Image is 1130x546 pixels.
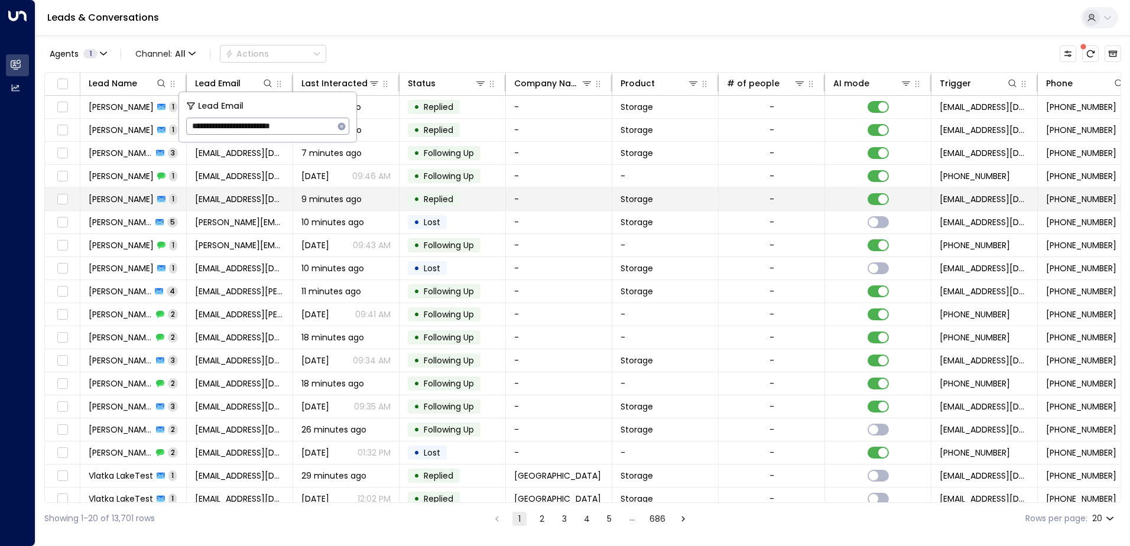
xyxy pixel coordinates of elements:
div: • [414,212,420,232]
span: Lead Email [198,99,243,113]
td: - [506,395,612,418]
div: Last Interacted [301,76,380,90]
div: Company Name [514,76,593,90]
div: • [414,166,420,186]
span: Storage [621,262,653,274]
span: 2 [168,378,178,388]
span: Storage [621,401,653,412]
span: Following Up [424,355,474,366]
span: Following Up [424,378,474,389]
div: - [769,285,774,297]
span: leads@space-station.co.uk [940,401,1029,412]
span: +447840196900 [940,170,1010,182]
span: Channel: [131,45,200,62]
div: • [414,466,420,486]
td: - [612,441,719,464]
button: Go to page 5 [602,512,616,526]
span: Ryan Baneham [89,239,154,251]
span: lisacolley1973@gmail.com [195,355,284,366]
span: leads@space-station.co.uk [940,262,1029,274]
span: leads@space-station.co.uk [940,216,1029,228]
span: +447947888640 [940,378,1010,389]
span: Toggle select row [55,146,70,161]
span: Lisa Colley [89,355,152,366]
span: +447852644047 [1046,308,1116,320]
div: Trigger [940,76,1018,90]
span: 10 minutes ago [301,216,364,228]
span: Melissa Axford [89,401,152,412]
button: Go to next page [676,512,690,526]
span: Toggle select row [55,353,70,368]
div: Phone [1046,76,1073,90]
span: +441214446321 [1046,262,1116,274]
div: 20 [1092,510,1116,527]
span: happy@msn.com [195,262,284,274]
span: njlucas@gmail.com [195,147,284,159]
td: - [612,165,719,187]
span: Zak Khan [89,101,154,113]
span: lisacolley1973@gmail.com [195,331,284,343]
div: - [769,170,774,182]
div: - [769,216,774,228]
span: jinn.blackwood@gmail.com [195,285,284,297]
span: Following Up [424,285,474,297]
div: Lead Email [195,76,241,90]
div: - [769,239,774,251]
span: Ted Bundy [89,262,154,274]
div: # of people [727,76,780,90]
span: Replied [424,493,453,505]
span: shazaibawaisiqbal@gmail.com [195,447,284,459]
span: +447947888640 [1046,378,1116,389]
span: njlucas@gmail.com [195,170,284,182]
span: 10 minutes ago [301,262,364,274]
span: +447398106957 [940,447,1010,459]
div: Product [621,76,699,90]
span: Storage [621,424,653,435]
div: • [414,304,420,324]
span: +447966133935 [1046,493,1116,505]
span: Sep 18, 2025 [301,239,329,251]
button: Archived Leads [1105,45,1121,62]
div: - [769,193,774,205]
span: Space Station [514,470,601,482]
span: leads@space-station.co.uk [940,101,1029,113]
div: Product [621,76,655,90]
td: - [506,234,612,256]
span: Toggle select row [55,330,70,345]
span: +447840196900 [1046,170,1116,182]
div: • [414,373,420,394]
span: Vlatka LakeTest [89,493,153,505]
span: +447974369874 [1046,331,1116,343]
span: iselou47@gmail.com [195,378,284,389]
span: leads@space-station.co.uk [940,193,1029,205]
span: Nicholas Lucas [89,147,152,159]
div: - [769,101,774,113]
div: Button group with a nested menu [220,45,326,63]
span: leads@space-station.co.uk [940,493,1029,505]
span: Toggle select row [55,307,70,322]
span: Following Up [424,147,474,159]
span: Replied [424,470,453,482]
div: - [769,308,774,320]
span: +447840196900 [1046,147,1116,159]
span: Storage [621,285,653,297]
td: - [506,257,612,279]
div: Status [408,76,486,90]
span: Sep 24, 2025 [301,355,329,366]
span: Storage [621,193,653,205]
span: +447398106957 [1046,424,1116,435]
p: 09:35 AM [354,401,391,412]
span: ryan.baneham@hotmail.com [195,216,284,228]
span: 29 minutes ago [301,470,366,482]
span: +447305778737 [1046,101,1116,113]
div: AI mode [833,76,912,90]
div: Lead Email [195,76,274,90]
span: Storage [621,216,653,228]
span: +447852644047 [1046,285,1116,297]
div: • [414,443,420,463]
button: Channel:All [131,45,200,62]
div: - [769,470,774,482]
div: • [414,258,420,278]
span: leads@space-station.co.uk [940,355,1029,366]
td: - [612,372,719,395]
